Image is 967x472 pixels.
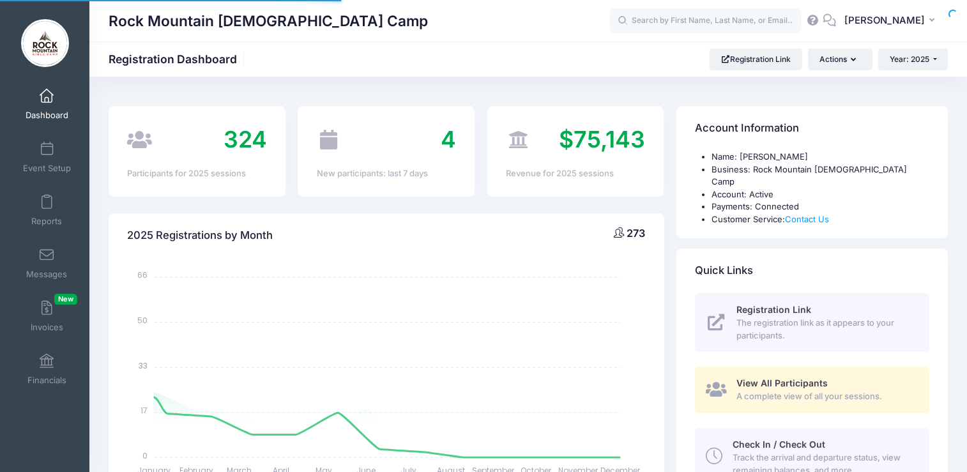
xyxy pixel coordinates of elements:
span: Year: 2025 [890,54,929,64]
li: Name: [PERSON_NAME] [712,151,929,164]
tspan: 17 [141,405,148,416]
a: View All Participants A complete view of all your sessions. [695,367,929,413]
span: Messages [26,269,67,280]
span: [PERSON_NAME] [844,13,925,27]
button: Year: 2025 [878,49,948,70]
a: Contact Us [785,214,829,224]
a: Financials [17,347,77,392]
span: 273 [627,227,645,240]
span: A complete view of all your sessions. [736,390,915,403]
span: 324 [224,125,267,153]
span: Check In / Check Out [733,439,825,450]
button: [PERSON_NAME] [836,6,948,36]
a: Registration Link [710,49,802,70]
span: Reports [31,216,62,227]
span: Event Setup [23,163,71,174]
h1: Registration Dashboard [109,52,248,66]
tspan: 33 [139,360,148,370]
li: Payments: Connected [712,201,929,213]
a: Registration Link The registration link as it appears to your participants. [695,293,929,352]
span: Registration Link [736,304,811,315]
tspan: 66 [138,270,148,280]
a: Messages [17,241,77,285]
h1: Rock Mountain [DEMOGRAPHIC_DATA] Camp [109,6,428,36]
tspan: 0 [143,450,148,461]
span: Invoices [31,322,63,333]
span: Financials [27,375,66,386]
div: New participants: last 7 days [317,167,456,180]
h4: Account Information [695,110,799,147]
h4: 2025 Registrations by Month [127,217,273,254]
a: Reports [17,188,77,232]
a: Event Setup [17,135,77,179]
li: Account: Active [712,188,929,201]
span: New [54,294,77,305]
li: Business: Rock Mountain [DEMOGRAPHIC_DATA] Camp [712,164,929,188]
span: Dashboard [26,110,68,121]
tspan: 50 [138,315,148,326]
input: Search by First Name, Last Name, or Email... [610,8,802,34]
div: Revenue for 2025 sessions [506,167,645,180]
button: Actions [808,49,872,70]
a: Dashboard [17,82,77,126]
span: The registration link as it appears to your participants. [736,317,915,342]
span: View All Participants [736,377,828,388]
li: Customer Service: [712,213,929,226]
span: 4 [441,125,456,153]
img: Rock Mountain Bible Camp [21,19,69,67]
a: InvoicesNew [17,294,77,339]
div: Participants for 2025 sessions [127,167,266,180]
h4: Quick Links [695,253,753,289]
span: $75,143 [559,125,645,153]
